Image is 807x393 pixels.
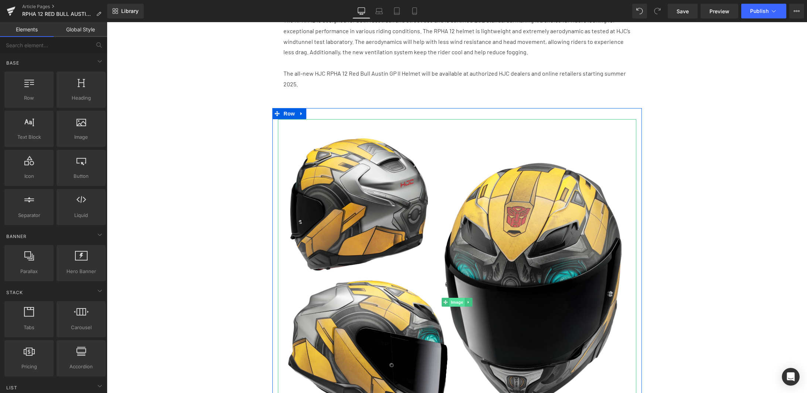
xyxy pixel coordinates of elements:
[353,4,370,18] a: Desktop
[789,4,804,18] button: More
[7,172,51,180] span: Icon
[632,4,647,18] button: Undo
[343,276,358,285] span: Image
[6,233,27,240] span: Banner
[782,368,800,386] div: Open Intercom Messenger
[59,172,103,180] span: Button
[406,4,423,18] a: Mobile
[54,22,107,37] a: Global Style
[709,7,729,15] span: Preview
[59,133,103,141] span: Image
[22,11,93,17] span: RPHA 12 RED BULL AUSTIN [PERSON_NAME]
[59,363,103,370] span: Accordion
[190,86,200,97] a: Expand / Collapse
[6,289,24,296] span: Stack
[701,4,738,18] a: Preview
[7,94,51,102] span: Row
[107,4,144,18] a: New Library
[6,59,20,66] span: Base
[22,4,107,10] a: Article Pages
[358,276,365,285] a: Expand / Collapse
[741,4,786,18] button: Publish
[650,4,665,18] button: Redo
[7,324,51,331] span: Tabs
[7,268,51,275] span: Parallax
[59,268,103,275] span: Hero Banner
[177,46,524,68] p: The all-new HJC RPHA 12 Red Bull Austin GP ll Helmet will be available at authorized HJC dealers ...
[370,4,388,18] a: Laptop
[750,8,769,14] span: Publish
[59,211,103,219] span: Liquid
[59,324,103,331] span: Carousel
[7,211,51,219] span: Separator
[677,7,689,15] span: Save
[121,8,139,14] span: Library
[388,4,406,18] a: Tablet
[59,94,103,102] span: Heading
[175,86,190,97] span: Row
[7,133,51,141] span: Text Block
[6,384,18,391] span: List
[7,363,51,370] span: Pricing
